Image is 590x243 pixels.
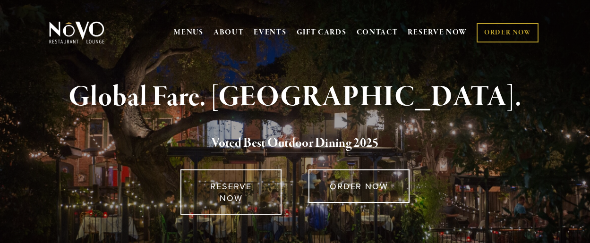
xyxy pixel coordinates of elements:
[477,23,539,42] a: ORDER NOW
[62,134,528,153] h2: 5
[211,135,372,153] a: Voted Best Outdoor Dining 202
[408,24,467,42] a: RESERVE NOW
[180,169,282,215] a: RESERVE NOW
[214,28,244,37] a: ABOUT
[308,169,410,203] a: ORDER NOW
[174,28,204,37] a: MENUS
[297,24,347,42] a: GIFT CARDS
[68,79,522,115] strong: Global Fare. [GEOGRAPHIC_DATA].
[357,24,398,42] a: CONTACT
[254,28,286,37] a: EVENTS
[47,21,106,44] img: Novo Restaurant &amp; Lounge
